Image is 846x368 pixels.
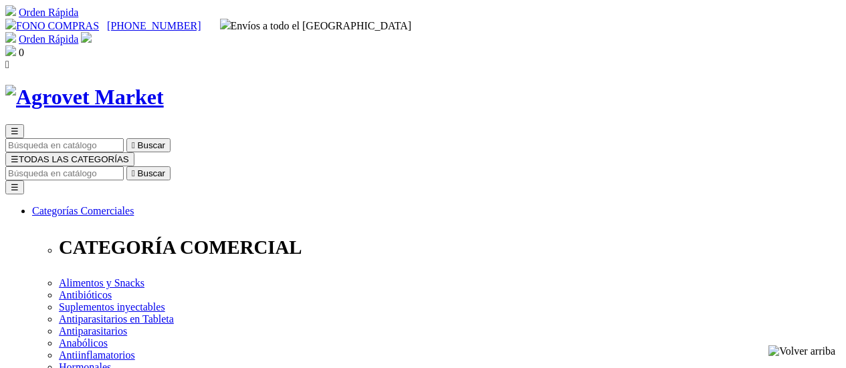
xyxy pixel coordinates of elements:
[19,47,24,58] span: 0
[59,236,841,258] p: CATEGORÍA COMERCIAL
[32,205,134,216] a: Categorías Comerciales
[59,349,135,361] a: Antiinflamatorios
[59,289,112,301] a: Antibióticos
[220,19,231,29] img: delivery-truck.svg
[5,152,134,166] button: ☰TODAS LAS CATEGORÍAS
[5,166,124,180] input: Buscar
[138,168,165,178] span: Buscar
[5,20,99,31] a: FONO COMPRAS
[81,33,92,45] a: Acceda a su cuenta de cliente
[19,7,78,18] a: Orden Rápida
[220,20,412,31] span: Envíos a todo el [GEOGRAPHIC_DATA]
[5,138,124,152] input: Buscar
[59,313,174,325] a: Antiparasitarios en Tableta
[19,33,78,45] a: Orden Rápida
[59,301,165,313] a: Suplementos inyectables
[107,20,201,31] a: [PHONE_NUMBER]
[132,168,135,178] i: 
[11,126,19,136] span: ☰
[138,140,165,150] span: Buscar
[5,85,164,110] img: Agrovet Market
[5,45,16,56] img: shopping-bag.svg
[59,337,108,349] a: Anabólicos
[5,5,16,16] img: shopping-cart.svg
[5,59,9,70] i: 
[126,166,171,180] button:  Buscar
[5,19,16,29] img: phone.svg
[59,325,127,337] a: Antiparasitarios
[5,180,24,194] button: ☰
[126,138,171,152] button:  Buscar
[132,140,135,150] i: 
[768,345,835,357] img: Volver arriba
[11,154,19,164] span: ☰
[5,124,24,138] button: ☰
[81,32,92,43] img: user.svg
[5,32,16,43] img: shopping-cart.svg
[59,277,144,289] a: Alimentos y Snacks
